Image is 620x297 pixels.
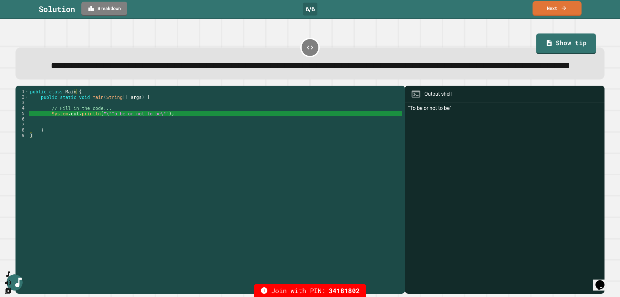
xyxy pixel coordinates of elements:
[4,287,12,295] button: Change Music
[39,3,75,15] div: Solution
[15,100,29,105] div: 3
[15,127,29,133] div: 8
[254,284,366,297] div: Join with PIN:
[15,133,29,138] div: 9
[4,279,12,287] button: Mute music
[15,111,29,116] div: 5
[15,105,29,111] div: 4
[81,2,127,16] a: Breakdown
[15,122,29,127] div: 7
[25,94,28,100] span: Toggle code folding, rows 2 through 8
[4,270,12,279] button: SpeedDial basic example
[15,94,29,100] div: 2
[424,90,452,98] div: Output shell
[303,3,317,16] div: 6 / 6
[25,89,28,94] span: Toggle code folding, rows 1 through 9
[593,271,614,291] iframe: chat widget
[532,1,582,16] a: Next
[329,286,360,295] span: 34181802
[536,34,596,54] a: Show tip
[408,104,601,294] div: "To be or not to be"
[15,116,29,122] div: 6
[15,89,29,94] div: 1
